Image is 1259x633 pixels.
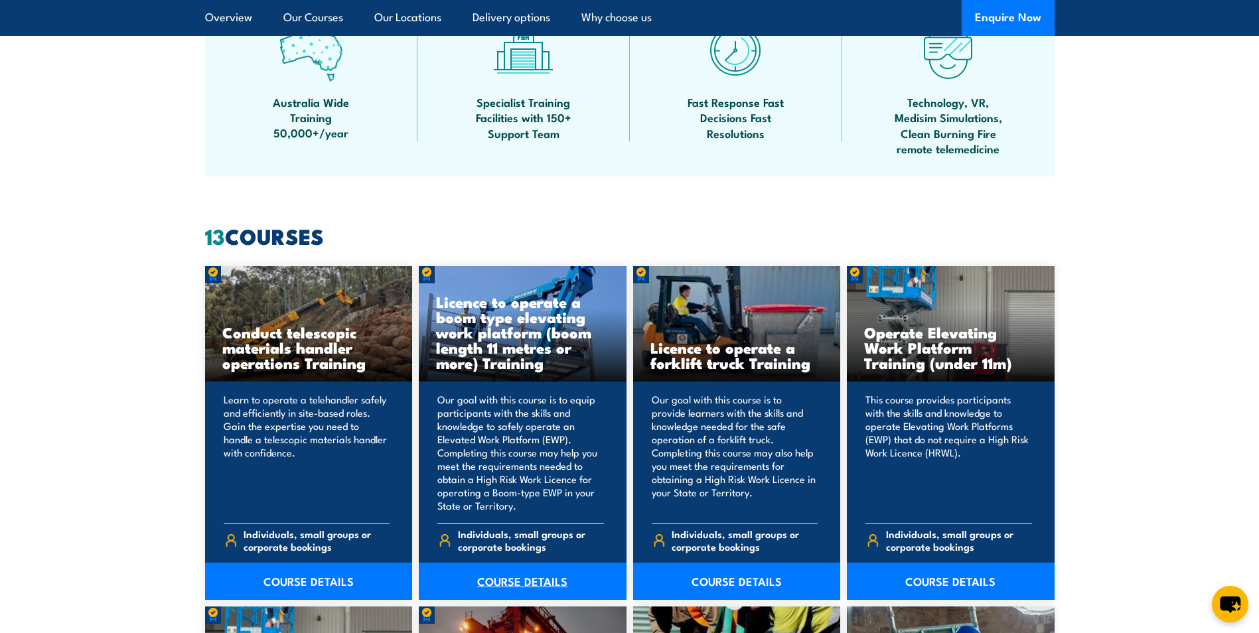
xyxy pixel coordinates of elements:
[279,19,342,82] img: auswide-icon
[917,19,980,82] img: tech-icon
[492,19,555,82] img: facilities-icon
[458,527,604,553] span: Individuals, small groups or corporate bookings
[464,94,583,141] span: Specialist Training Facilities with 150+ Support Team
[419,563,627,600] a: COURSE DETAILS
[1212,586,1248,622] button: chat-button
[676,94,796,141] span: Fast Response Fast Decisions Fast Resolutions
[633,563,841,600] a: COURSE DETAILS
[865,393,1032,512] p: This course provides participants with the skills and knowledge to operate Elevating Work Platfor...
[224,393,390,512] p: Learn to operate a telehandler safely and efficiently in site-based roles. Gain the expertise you...
[847,563,1055,600] a: COURSE DETAILS
[437,393,604,512] p: Our goal with this course is to equip participants with the skills and knowledge to safely operat...
[889,94,1008,157] span: Technology, VR, Medisim Simulations, Clean Burning Fire remote telemedicine
[205,226,1055,245] h2: COURSES
[864,324,1037,370] h3: Operate Elevating Work Platform Training (under 11m)
[205,563,413,600] a: COURSE DETAILS
[244,527,390,553] span: Individuals, small groups or corporate bookings
[886,527,1032,553] span: Individuals, small groups or corporate bookings
[650,340,824,370] h3: Licence to operate a forklift truck Training
[252,94,371,141] span: Australia Wide Training 50,000+/year
[672,527,818,553] span: Individuals, small groups or corporate bookings
[652,393,818,512] p: Our goal with this course is to provide learners with the skills and knowledge needed for the saf...
[436,294,609,370] h3: Licence to operate a boom type elevating work platform (boom length 11 metres or more) Training
[222,324,396,370] h3: Conduct telescopic materials handler operations Training
[704,19,767,82] img: fast-icon
[205,219,225,252] strong: 13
